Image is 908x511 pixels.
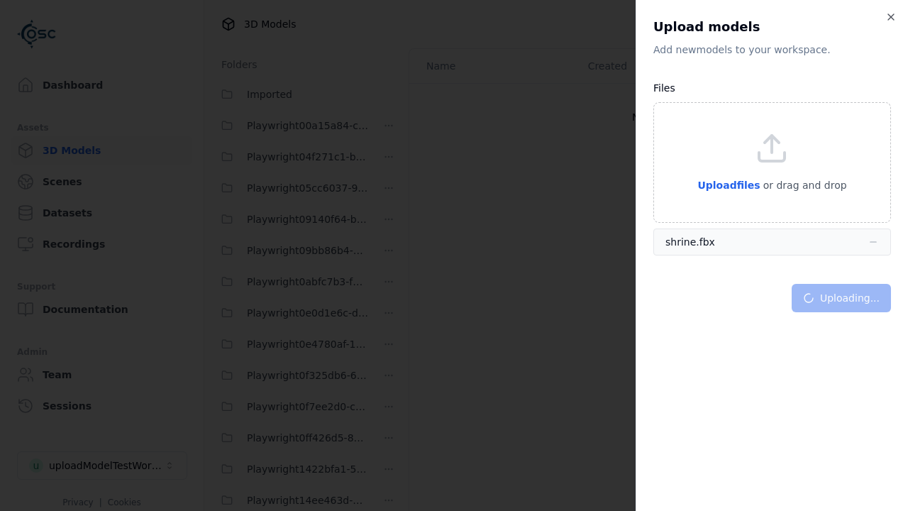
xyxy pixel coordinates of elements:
div: shrine.fbx [665,235,715,249]
span: Upload files [697,180,760,191]
p: Add new model s to your workspace. [653,43,891,57]
label: Files [653,82,675,94]
h2: Upload models [653,17,891,37]
p: or drag and drop [760,177,847,194]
